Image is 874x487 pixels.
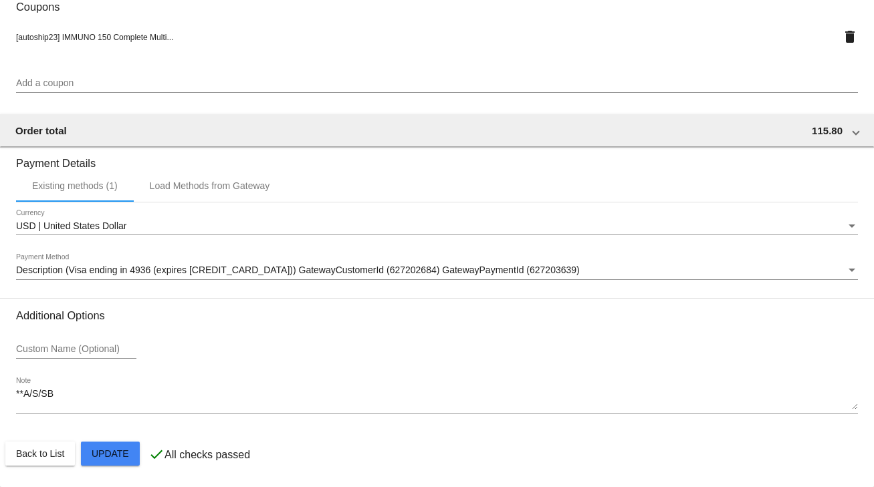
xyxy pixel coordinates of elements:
span: USD | United States Dollar [16,220,126,231]
mat-select: Currency [16,221,858,232]
button: Update [81,442,140,466]
div: Existing methods (1) [32,180,118,191]
input: Add a coupon [16,78,858,89]
h3: Additional Options [16,309,858,322]
mat-select: Payment Method [16,265,858,276]
div: Load Methods from Gateway [150,180,270,191]
mat-icon: check [148,446,165,462]
p: All checks passed [165,449,250,461]
span: 115.80 [812,125,843,136]
h3: Payment Details [16,147,858,170]
button: Back to List [5,442,75,466]
mat-icon: delete [842,29,858,45]
span: Order total [15,125,67,136]
span: Update [92,448,129,459]
input: Custom Name (Optional) [16,344,136,355]
span: [autoship23] IMMUNO 150 Complete Multi... [16,33,173,42]
span: Description (Visa ending in 4936 (expires [CREDIT_CARD_DATA])) GatewayCustomerId (627202684) Gate... [16,265,580,275]
span: Back to List [16,448,64,459]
